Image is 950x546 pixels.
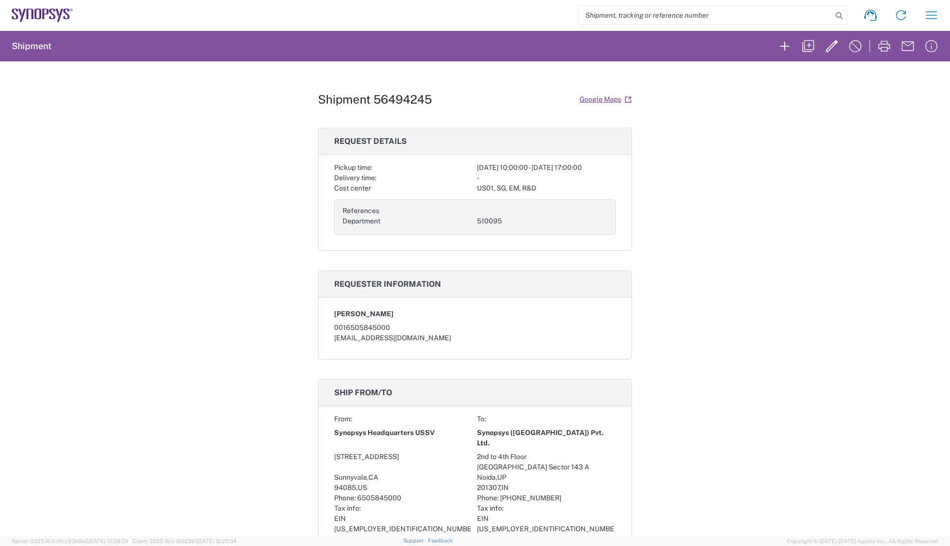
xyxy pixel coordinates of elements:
a: Google Maps [579,91,632,108]
div: [DATE] 10:00:00 - [DATE] 17:00:00 [477,163,616,173]
span: Requester information [334,279,441,289]
span: 6505845000 [357,494,401,502]
span: UP [497,473,506,481]
div: [STREET_ADDRESS] [334,452,473,462]
span: [DATE] 12:29:29 [88,538,128,544]
span: 94085 [334,484,356,491]
span: EIN [334,515,346,522]
input: Shipment, tracking or reference number [578,6,832,25]
h1: Shipment 56494245 [318,92,432,107]
span: Synopsys ([GEOGRAPHIC_DATA]) Pvt. Ltd. [477,428,616,448]
span: CA [369,473,378,481]
span: Ship from/to [334,388,392,397]
span: Cost center [334,184,371,192]
span: [US_EMPLOYER_IDENTIFICATION_NUMBER] [334,525,472,543]
div: - [477,173,616,183]
a: Support [403,538,428,544]
span: Phone: [334,494,356,502]
div: [GEOGRAPHIC_DATA] Sector 143 A [477,462,616,472]
span: From: [334,415,352,423]
span: Request details [334,136,407,146]
span: US [358,484,367,491]
div: 510095 [477,216,607,226]
span: [PERSON_NAME] [334,309,394,319]
span: Noida [477,473,496,481]
div: US01, SG, EM, R&D [477,183,616,193]
div: [EMAIL_ADDRESS][DOMAIN_NAME] [334,333,616,343]
span: , [367,473,369,481]
span: , [356,484,358,491]
span: IN [501,484,509,491]
span: References [343,207,379,215]
span: 201307 [477,484,500,491]
span: , [496,473,497,481]
span: To: [477,415,486,423]
span: [PHONE_NUMBER] [500,494,561,502]
span: Delivery time: [334,174,376,182]
span: [DATE] 12:25:34 [197,538,237,544]
span: EIN [477,515,489,522]
div: 2nd to 4th Floor [477,452,616,462]
span: Phone: [477,494,499,502]
span: Server: 2025.16.0-1ffcc23b9e2 [12,538,128,544]
span: [US_EMPLOYER_IDENTIFICATION_NUMBER] [477,525,614,543]
div: 0016505845000 [334,323,616,333]
span: Sunnyvale [334,473,367,481]
span: Tax info: [477,504,503,512]
span: Copyright © [DATE]-[DATE] Agistix Inc., All Rights Reserved [787,537,938,546]
h2: Shipment [12,40,52,52]
span: Tax info: [334,504,361,512]
span: Pickup time: [334,164,372,171]
span: , [500,484,501,491]
span: Client: 2025.16.0-1592391 [132,538,237,544]
a: Feedback [428,538,453,544]
div: Department [343,216,473,226]
span: Synopsys Headquarters USSV [334,428,435,438]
